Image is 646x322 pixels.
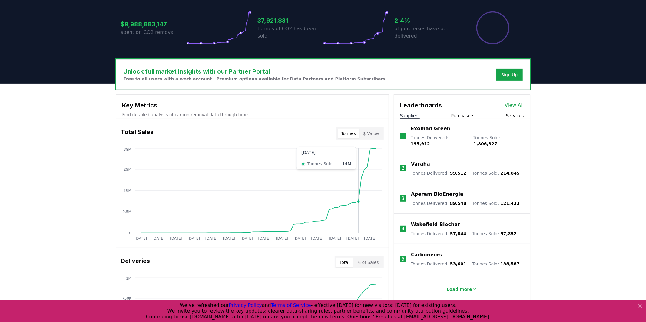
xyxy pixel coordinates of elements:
[187,237,200,241] tspan: [DATE]
[450,231,466,236] span: 57,844
[411,170,466,176] p: Tonnes Delivered :
[496,69,522,81] button: Sign Up
[338,129,359,138] button: Tonnes
[411,231,466,237] p: Tonnes Delivered :
[501,72,518,78] a: Sign Up
[124,67,387,76] h3: Unlock full market insights with our Partner Portal
[170,237,182,241] tspan: [DATE]
[500,171,520,176] span: 214,845
[402,225,405,232] p: 4
[122,112,383,118] p: Find detailed analysis of carbon removal data through time.
[293,237,306,241] tspan: [DATE]
[126,276,131,281] tspan: 1M
[472,170,520,176] p: Tonnes Sold :
[411,141,430,146] span: 195,912
[276,237,288,241] tspan: [DATE]
[122,101,383,110] h3: Key Metrics
[121,256,150,268] h3: Deliveries
[411,191,463,198] a: Aperam BioEnergia
[329,237,341,241] tspan: [DATE]
[402,255,405,263] p: 5
[223,237,235,241] tspan: [DATE]
[205,237,217,241] tspan: [DATE]
[124,167,131,172] tspan: 29M
[336,258,353,267] button: Total
[402,165,405,172] p: 2
[447,286,472,292] p: Load more
[473,141,497,146] span: 1,806,327
[505,102,524,109] a: View All
[450,171,466,176] span: 99,512
[411,135,467,147] p: Tonnes Delivered :
[258,25,323,40] p: tonnes of CO2 has been sold
[395,16,460,25] h3: 2.4%
[411,160,430,168] a: Varaha
[402,195,405,202] p: 3
[473,135,524,147] p: Tonnes Sold :
[411,251,442,258] a: Carboneers
[395,25,460,40] p: of purchases have been delivered
[129,231,131,235] tspan: 0
[258,16,323,25] h3: 37,921,831
[121,127,154,140] h3: Total Sales
[121,29,186,36] p: spent on CO2 removal
[124,147,131,152] tspan: 38M
[359,129,383,138] button: $ Value
[401,132,404,140] p: 1
[411,200,466,206] p: Tonnes Delivered :
[121,20,186,29] h3: $9,988,883,147
[472,261,520,267] p: Tonnes Sold :
[240,237,253,241] tspan: [DATE]
[122,296,132,301] tspan: 750K
[450,201,466,206] span: 89,548
[353,258,383,267] button: % of Sales
[500,261,520,266] span: 138,587
[122,210,131,214] tspan: 9.5M
[400,113,420,119] button: Suppliers
[346,237,359,241] tspan: [DATE]
[124,76,387,82] p: Free to all users with a work account. Premium options available for Data Partners and Platform S...
[124,189,131,193] tspan: 19M
[411,221,460,228] a: Wakefield Biochar
[450,261,466,266] span: 53,601
[500,201,520,206] span: 121,433
[451,113,475,119] button: Purchasers
[411,261,466,267] p: Tonnes Delivered :
[411,125,450,132] a: Exomad Green
[400,101,442,110] h3: Leaderboards
[472,200,520,206] p: Tonnes Sold :
[258,237,270,241] tspan: [DATE]
[506,113,524,119] button: Services
[442,283,482,295] button: Load more
[472,231,517,237] p: Tonnes Sold :
[364,237,376,241] tspan: [DATE]
[476,11,510,45] div: Percentage of sales delivered
[311,237,323,241] tspan: [DATE]
[500,231,517,236] span: 57,852
[134,237,147,241] tspan: [DATE]
[152,237,164,241] tspan: [DATE]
